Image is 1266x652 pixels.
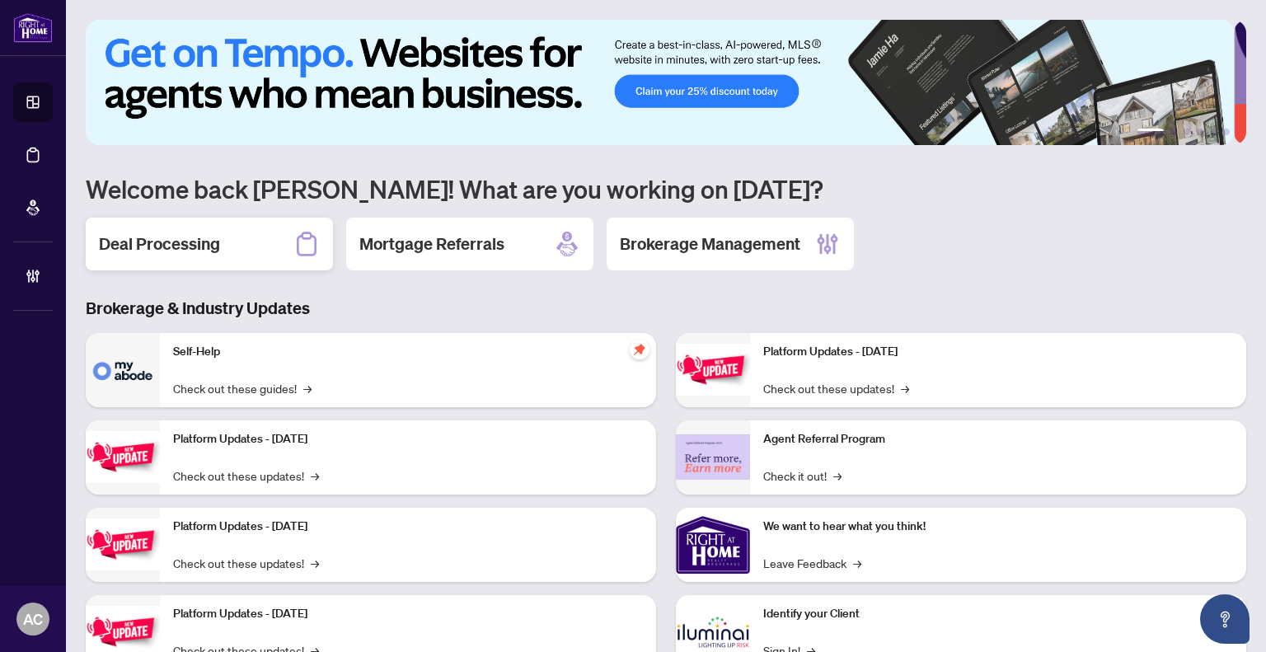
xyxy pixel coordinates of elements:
[173,518,643,536] p: Platform Updates - [DATE]
[173,379,312,397] a: Check out these guides!→
[303,379,312,397] span: →
[86,431,160,483] img: Platform Updates - September 16, 2025
[86,297,1246,320] h3: Brokerage & Industry Updates
[86,518,160,570] img: Platform Updates - July 21, 2025
[676,508,750,582] img: We want to hear what you think!
[13,12,53,43] img: logo
[676,434,750,480] img: Agent Referral Program
[630,340,649,359] span: pushpin
[763,379,909,397] a: Check out these updates!→
[620,232,800,256] h2: Brokerage Management
[763,554,861,572] a: Leave Feedback→
[311,467,319,485] span: →
[1184,129,1190,135] button: 3
[23,607,43,631] span: AC
[676,344,750,396] img: Platform Updates - June 23, 2025
[1200,594,1250,644] button: Open asap
[1197,129,1203,135] button: 4
[1170,129,1177,135] button: 2
[86,173,1246,204] h1: Welcome back [PERSON_NAME]! What are you working on [DATE]?
[86,333,160,407] img: Self-Help
[359,232,504,256] h2: Mortgage Referrals
[311,554,319,572] span: →
[1210,129,1217,135] button: 5
[901,379,909,397] span: →
[173,430,643,448] p: Platform Updates - [DATE]
[173,467,319,485] a: Check out these updates!→
[853,554,861,572] span: →
[86,20,1234,145] img: Slide 0
[173,343,643,361] p: Self-Help
[173,554,319,572] a: Check out these updates!→
[1137,129,1164,135] button: 1
[833,467,842,485] span: →
[763,467,842,485] a: Check it out!→
[763,430,1233,448] p: Agent Referral Program
[763,518,1233,536] p: We want to hear what you think!
[763,605,1233,623] p: Identify your Client
[1223,129,1230,135] button: 6
[99,232,220,256] h2: Deal Processing
[763,343,1233,361] p: Platform Updates - [DATE]
[173,605,643,623] p: Platform Updates - [DATE]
